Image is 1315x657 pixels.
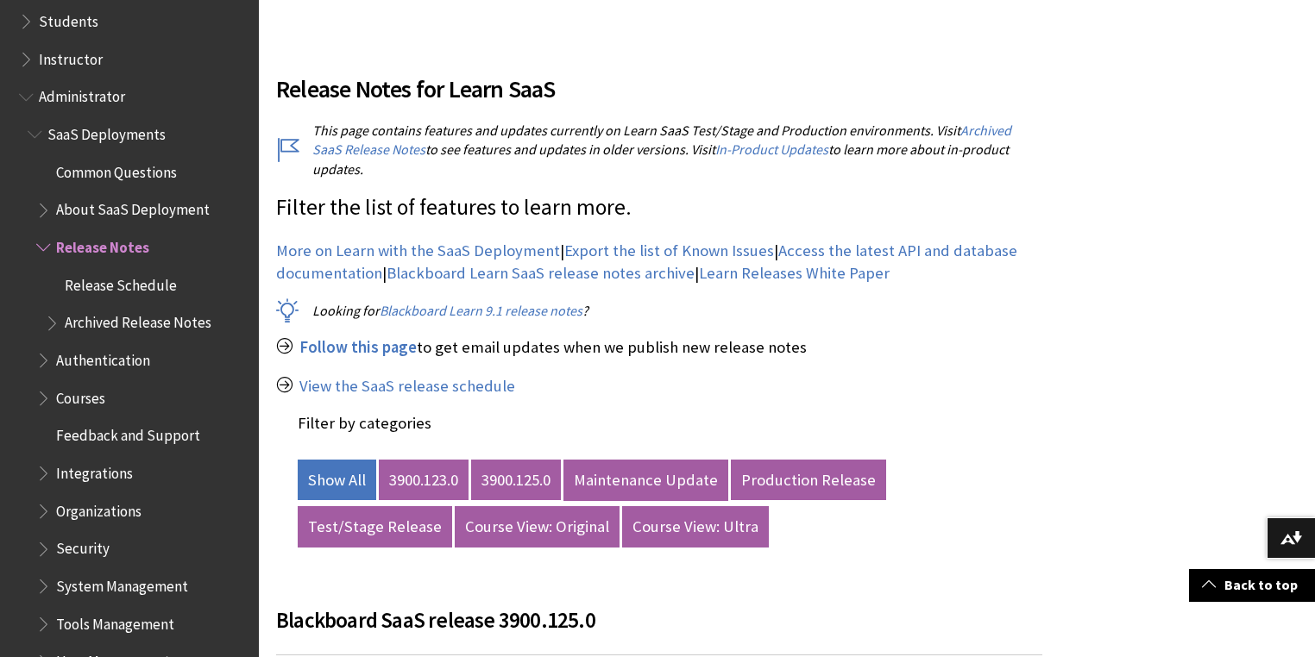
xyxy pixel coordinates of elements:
[56,459,133,482] span: Integrations
[56,196,210,219] span: About SaaS Deployment
[380,302,582,320] a: Blackboard Learn 9.1 release notes
[276,121,1042,178] p: This page contains features and updates currently on Learn SaaS Test/Stage and Production environ...
[299,337,417,357] span: Follow this page
[298,460,376,501] a: Show All
[39,83,125,106] span: Administrator
[56,384,105,407] span: Courses
[276,606,595,634] span: Blackboard SaaS release 3900.125.0
[564,241,774,261] a: Export the list of Known Issues
[56,572,188,595] span: System Management
[56,535,110,558] span: Security
[387,263,695,284] a: Blackboard Learn SaaS release notes archive
[65,271,177,294] span: Release Schedule
[276,50,1042,107] h2: Release Notes for Learn SaaS
[276,241,1017,284] a: Access the latest API and database documentation
[56,233,149,256] span: Release Notes
[715,141,828,159] a: In-Product Updates
[622,506,769,547] a: Course View: Ultra
[39,45,103,68] span: Instructor
[299,337,417,358] a: Follow this page
[56,346,150,369] span: Authentication
[276,301,1042,320] p: Looking for ?
[379,460,469,501] a: 3900.123.0
[731,460,886,501] a: Production Release
[299,376,515,397] a: View the SaaS release schedule
[298,413,431,433] label: Filter by categories
[276,336,1042,359] p: to get email updates when we publish new release notes
[563,460,728,501] a: Maintenance Update
[276,241,560,261] a: More on Learn with the SaaS Deployment
[276,240,1042,285] p: | | | |
[312,122,1011,159] a: Archived SaaS Release Notes
[56,610,174,633] span: Tools Management
[455,506,620,547] a: Course View: Original
[471,460,561,501] a: 3900.125.0
[39,7,98,30] span: Students
[56,158,177,181] span: Common Questions
[298,506,452,547] a: Test/Stage Release
[699,263,890,284] a: Learn Releases White Paper
[56,422,200,445] span: Feedback and Support
[276,192,1042,223] p: Filter the list of features to learn more.
[1189,569,1315,601] a: Back to top
[47,120,166,143] span: SaaS Deployments
[65,309,211,332] span: Archived Release Notes
[56,497,142,520] span: Organizations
